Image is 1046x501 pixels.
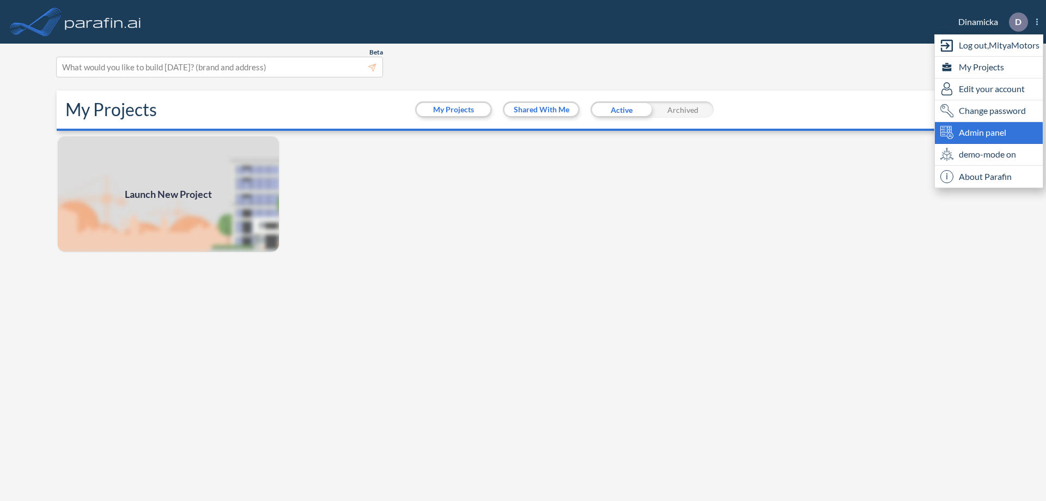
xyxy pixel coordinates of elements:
span: Admin panel [959,126,1006,139]
a: Launch New Project [57,135,280,253]
div: Archived [652,101,714,118]
h2: My Projects [65,99,157,120]
img: logo [63,11,143,33]
div: Edit user [935,79,1043,100]
div: Change password [935,100,1043,122]
span: i [940,170,953,183]
span: About Parafin [959,170,1012,183]
div: demo-mode on [935,144,1043,166]
div: About Parafin [935,166,1043,188]
span: Log out, MityaMotors [959,39,1039,52]
div: Dinamicka [942,13,1038,32]
div: Log out [935,35,1043,57]
button: My Projects [417,103,490,116]
div: My Projects [935,57,1043,79]
button: Shared With Me [504,103,578,116]
div: Admin panel [935,122,1043,144]
span: Launch New Project [125,187,212,202]
span: Edit your account [959,82,1025,95]
span: My Projects [959,61,1004,74]
p: D [1015,17,1021,27]
img: add [57,135,280,253]
div: Active [591,101,652,118]
span: demo-mode on [959,148,1016,161]
span: Beta [369,48,383,57]
span: Change password [959,104,1026,117]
